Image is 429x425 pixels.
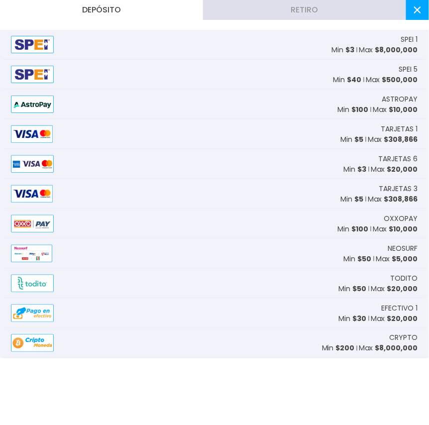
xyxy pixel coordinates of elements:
p: Min [339,284,367,294]
span: $ 5,000 [392,254,418,264]
img: Alipay [11,185,53,203]
span: $ 308,866 [384,194,418,204]
p: Max [376,254,418,264]
p: Max [371,164,418,175]
span: TODITO [391,273,418,284]
span: $ 50 [358,254,372,264]
span: TARJETAS 3 [379,184,418,194]
img: Alipay [11,245,52,262]
span: $ 10,000 [389,224,418,234]
span: $ 30 [353,314,367,323]
p: Min [338,224,369,234]
span: $ 100 [352,105,369,114]
img: Alipay [11,275,54,292]
span: CRYPTO [390,333,418,343]
span: SPEI 5 [399,64,418,75]
span: $ 40 [347,75,362,85]
p: Max [373,105,418,115]
p: Min [339,314,367,324]
span: $ 100 [352,224,369,234]
p: Min [344,254,372,264]
img: Alipay [11,155,54,173]
p: Min [338,105,369,115]
span: $ 200 [336,343,355,353]
span: $ 10,000 [389,105,418,114]
img: Alipay [11,96,54,113]
img: Alipay [11,305,54,322]
span: $ 20,000 [387,284,418,294]
span: $ 20,000 [387,164,418,174]
p: Max [368,134,418,145]
p: Max [368,194,418,205]
span: $ 3 [358,164,367,174]
p: Max [366,75,418,85]
p: Max [359,343,418,354]
span: $ 8,000,000 [375,343,418,353]
p: Max [373,224,418,234]
p: Min [341,194,364,205]
p: Min [333,75,362,85]
p: Max [371,284,418,294]
span: $ 308,866 [384,134,418,144]
span: $ 20,000 [387,314,418,323]
p: Min [341,134,364,145]
img: Alipay [11,334,54,352]
span: $ 50 [353,284,367,294]
span: OXXOPAY [384,213,418,224]
span: $ 8,000,000 [375,45,418,55]
p: Max [359,45,418,55]
img: Alipay [11,36,54,53]
img: Alipay [11,125,53,143]
p: Min [322,343,355,354]
span: SPEI 1 [401,34,418,45]
span: $ 5 [355,134,364,144]
span: TARJETAS 1 [381,124,418,134]
img: Alipay [11,215,54,232]
img: Alipay [11,66,54,83]
span: $ 500,000 [382,75,418,85]
span: NEOSURF [388,243,418,254]
p: Max [371,314,418,324]
p: Min [344,164,367,175]
span: EFECTIVO 1 [382,303,418,314]
p: Min [332,45,355,55]
span: $ 3 [346,45,355,55]
span: ASTROPAY [382,94,418,105]
span: TARJETAS 6 [379,154,418,164]
span: $ 5 [355,194,364,204]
